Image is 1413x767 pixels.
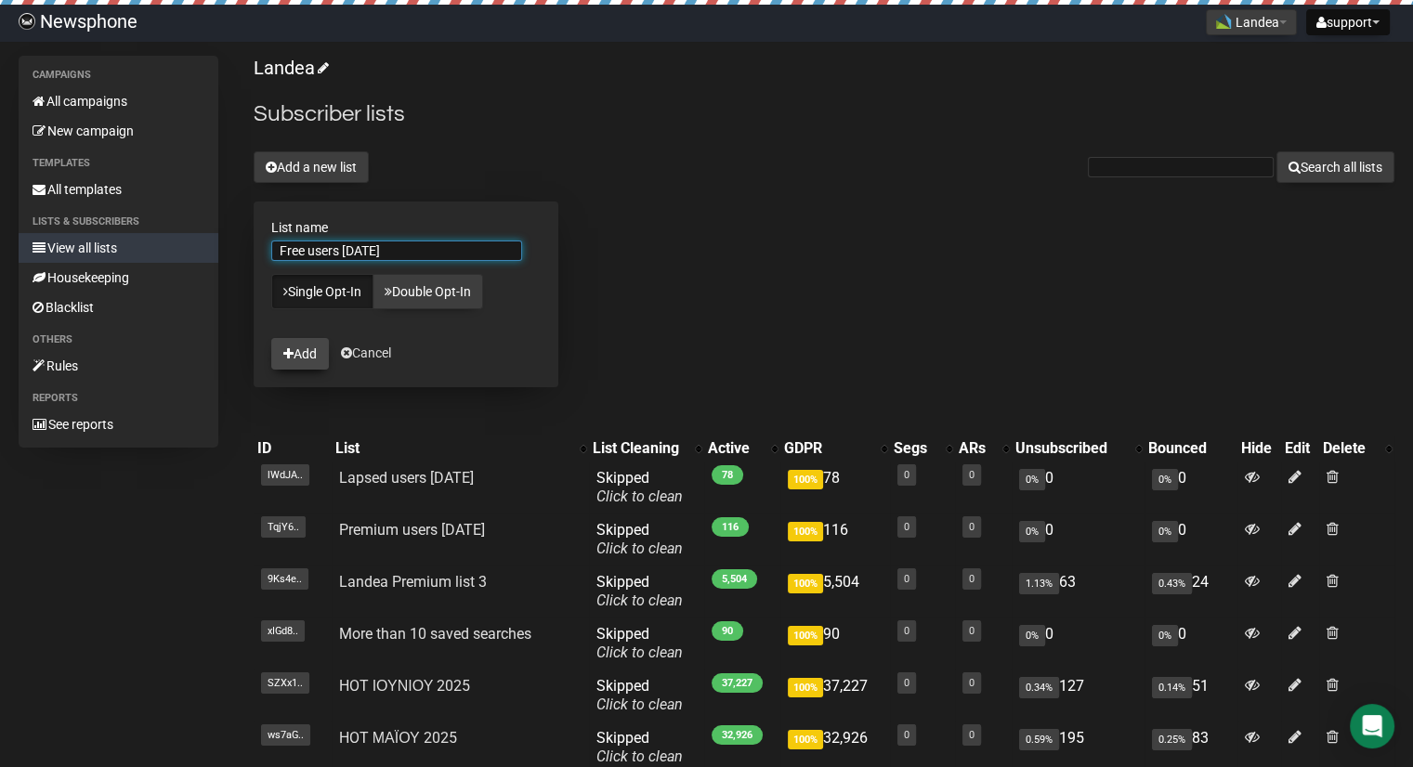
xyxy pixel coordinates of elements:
td: 0 [1012,617,1145,669]
span: 0.25% [1152,729,1192,750]
span: 0% [1019,625,1045,646]
td: 90 [780,617,890,669]
button: Landea [1206,9,1297,35]
span: 0% [1019,469,1045,490]
a: All templates [19,175,218,204]
td: 37,227 [780,669,890,721]
div: List [335,439,570,458]
a: 0 [904,677,909,689]
h2: Subscriber lists [254,97,1394,131]
td: 0 [1012,461,1145,513]
span: Skipped [596,625,683,661]
span: 9Ks4e.. [261,568,308,590]
th: Hide: No sort applied, sorting is disabled [1237,435,1282,461]
span: Skipped [596,521,683,557]
th: Segs: No sort applied, activate to apply an ascending sort [890,435,955,461]
a: Housekeeping [19,263,218,292]
th: List Cleaning: No sort applied, activate to apply an ascending sort [589,435,704,461]
a: Cancel [341,345,391,360]
li: Templates [19,152,218,175]
span: Skipped [596,729,683,765]
a: 0 [969,469,975,481]
button: support [1306,9,1390,35]
span: 32,926 [712,725,763,745]
td: 51 [1145,669,1237,721]
span: Skipped [596,469,683,505]
div: Hide [1241,439,1278,458]
div: Edit [1285,439,1315,458]
li: Lists & subscribers [19,211,218,233]
span: 100% [788,730,823,749]
div: ARs [959,439,993,458]
a: 0 [904,729,909,741]
a: Single Opt-In [271,274,373,309]
th: Edit: No sort applied, sorting is disabled [1281,435,1319,461]
img: favicons [1216,14,1231,29]
a: Double Opt-In [373,274,483,309]
span: 100% [788,522,823,541]
td: 24 [1145,565,1237,617]
a: Click to clean [596,539,683,557]
a: 0 [904,469,909,481]
span: 1.13% [1019,573,1059,594]
a: Lapsed users [DATE] [339,469,474,487]
span: 5,504 [712,569,757,589]
div: Active [708,439,762,458]
span: ws7aG.. [261,724,310,746]
th: List: No sort applied, activate to apply an ascending sort [332,435,589,461]
li: Others [19,329,218,351]
div: Open Intercom Messenger [1350,704,1394,748]
td: 0 [1145,617,1237,669]
button: Search all lists [1276,151,1394,183]
a: 0 [904,573,909,585]
span: 0.14% [1152,677,1192,698]
a: Rules [19,351,218,381]
span: 90 [712,621,743,641]
td: 0 [1012,513,1145,565]
li: Reports [19,387,218,409]
span: SZXx1.. [261,672,309,694]
span: 0% [1152,625,1178,646]
a: Click to clean [596,643,683,661]
span: lWdJA.. [261,464,309,486]
button: Add a new list [254,151,369,183]
button: Add [271,338,329,370]
img: 5b85845664c3c003189964b57913b48e [19,13,35,30]
span: 100% [788,678,823,697]
span: xIGd8.. [261,620,305,642]
th: ARs: No sort applied, activate to apply an ascending sort [955,435,1012,461]
a: Landea Premium list 3 [339,573,487,591]
a: 0 [969,521,975,533]
li: Campaigns [19,64,218,86]
td: 78 [780,461,890,513]
td: 127 [1012,669,1145,721]
a: Click to clean [596,487,683,505]
th: Bounced: No sort applied, sorting is disabled [1145,435,1237,461]
td: 5,504 [780,565,890,617]
a: See reports [19,409,218,439]
th: Delete: No sort applied, activate to apply an ascending sort [1319,435,1394,461]
a: More than 10 saved searches [339,625,531,643]
span: 37,227 [712,673,763,693]
a: 0 [969,625,975,637]
span: 100% [788,574,823,593]
a: HOT ΙΟΥΝΙΟΥ 2025 [339,677,471,695]
a: View all lists [19,233,218,263]
span: 100% [788,626,823,645]
span: 0.34% [1019,677,1059,698]
input: The name of your new list [271,240,522,261]
th: Unsubscribed: No sort applied, activate to apply an ascending sort [1012,435,1145,461]
a: Click to clean [596,591,683,609]
div: Segs [894,439,936,458]
a: Premium users [DATE] [339,521,485,539]
div: List Cleaning [593,439,686,458]
div: Delete [1323,439,1376,458]
th: ID: No sort applied, sorting is disabled [254,435,331,461]
a: 0 [969,573,975,585]
a: 0 [904,521,909,533]
div: Bounced [1148,439,1234,458]
div: Unsubscribed [1015,439,1126,458]
a: 0 [904,625,909,637]
span: 0.43% [1152,573,1192,594]
a: Landea [254,57,326,79]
